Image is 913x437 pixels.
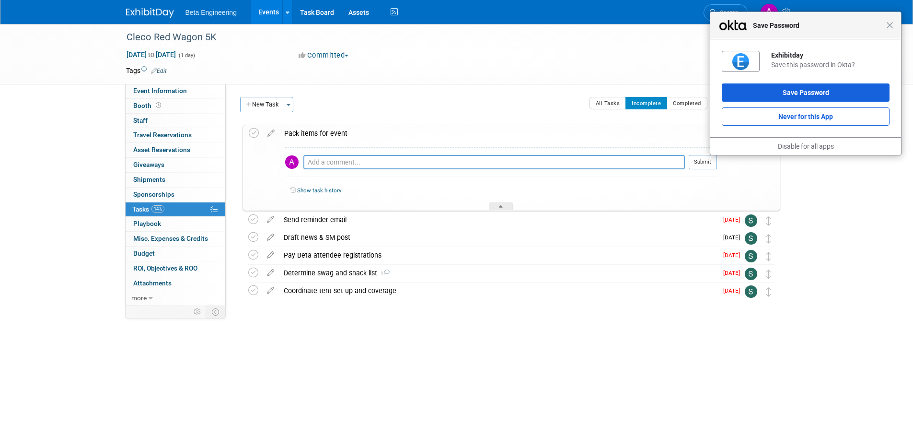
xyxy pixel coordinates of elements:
a: Edit [151,68,167,74]
a: Staff [126,114,225,128]
a: Asset Reservations [126,143,225,157]
span: Tasks [132,205,164,213]
a: ROI, Objectives & ROO [126,261,225,276]
a: Shipments [126,173,225,187]
img: Anne Mertens [285,155,299,169]
span: Playbook [133,220,161,227]
img: vQzpmwAAAAZJREFUAwC4nka5jbd7SgAAAABJRU5ErkJggg== [732,53,749,70]
button: All Tasks [589,97,626,109]
span: [DATE] [723,270,745,276]
div: Cleco Red Wagon 5K [123,29,733,46]
span: Attachments [133,279,172,287]
span: Misc. Expenses & Credits [133,235,208,242]
div: Save this password in Okta? [771,60,890,69]
div: Event Format [691,50,790,64]
a: Sponsorships [126,188,225,202]
div: Determine swag and snack list [279,265,717,281]
div: Send reminder email [279,212,717,228]
div: Coordinate tent set up and coverage [279,283,717,299]
a: edit [262,233,279,242]
span: Asset Reservations [133,146,190,154]
span: 14% [151,205,164,213]
img: Sara Dorsey [745,214,757,227]
a: Search [704,4,748,21]
a: Travel Reservations [126,128,225,142]
span: Close [886,22,893,29]
button: Submit [689,155,717,169]
a: Playbook [126,217,225,231]
td: Tags [126,66,167,75]
img: ExhibitDay [126,8,174,18]
i: Move task [766,216,771,225]
span: [DATE] [723,287,745,294]
button: New Task [240,97,284,112]
span: [DATE] [723,234,745,241]
i: Move task [766,252,771,261]
div: Draft news & SM post [279,229,717,246]
span: [DATE] [723,252,745,259]
span: Shipments [133,176,165,183]
a: Disable for all apps [778,142,834,150]
a: edit [262,215,279,224]
img: Sara Dorsey [745,285,757,298]
a: Giveaways [126,158,225,172]
a: Misc. Expenses & Credits [126,232,225,246]
a: more [126,291,225,306]
a: Attachments [126,276,225,291]
i: Move task [766,287,771,296]
span: Search [717,9,739,16]
img: Sara Dorsey [745,232,757,245]
button: Save Password [722,83,890,102]
a: edit [262,286,279,295]
img: Sara Dorsey [745,268,757,280]
span: Save Password [748,20,886,31]
td: Toggle Event Tabs [206,306,225,318]
span: Giveaways [133,161,164,168]
span: Event Information [133,87,187,94]
span: ROI, Objectives & ROO [133,264,197,272]
span: [DATE] [DATE] [126,50,176,59]
span: Booth not reserved yet [154,102,163,109]
a: Budget [126,247,225,261]
button: Completed [667,97,707,109]
img: Anne Mertens [760,3,778,22]
i: Move task [766,270,771,279]
a: Show task history [297,187,341,194]
i: Move task [766,234,771,243]
span: Travel Reservations [133,131,192,139]
span: Beta Engineering [185,9,237,16]
span: 1 [377,271,390,277]
button: Incomplete [625,97,667,109]
a: edit [263,129,279,138]
span: Booth [133,102,163,109]
img: Sara Dorsey [745,250,757,262]
span: Sponsorships [133,190,174,198]
span: to [147,51,156,59]
a: edit [262,251,279,260]
a: Booth [126,99,225,113]
div: Pay Beta attendee registrations [279,247,717,263]
a: Event Information [126,84,225,98]
span: (1 day) [178,52,195,59]
a: Tasks14% [126,202,225,217]
span: Budget [133,249,155,257]
span: [DATE] [723,216,745,223]
button: Never for this App [722,107,890,126]
a: edit [262,269,279,277]
div: Exhibitday [771,51,890,59]
div: Pack items for event [279,125,717,142]
button: Committed [295,50,352,60]
td: Personalize Event Tab Strip [189,306,206,318]
span: Staff [133,117,148,124]
span: more [131,294,147,302]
